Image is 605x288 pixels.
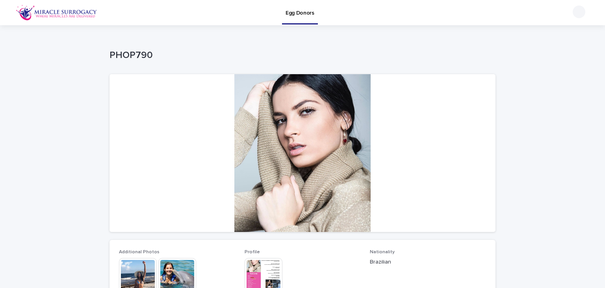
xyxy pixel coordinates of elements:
span: Nationality [370,250,395,254]
p: Brazilian [370,258,486,266]
img: OiFFDOGZQuirLhrlO1ag [16,5,97,21]
p: PHOP790 [109,50,492,61]
span: Additional Photos [119,250,160,254]
span: Profile [245,250,260,254]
